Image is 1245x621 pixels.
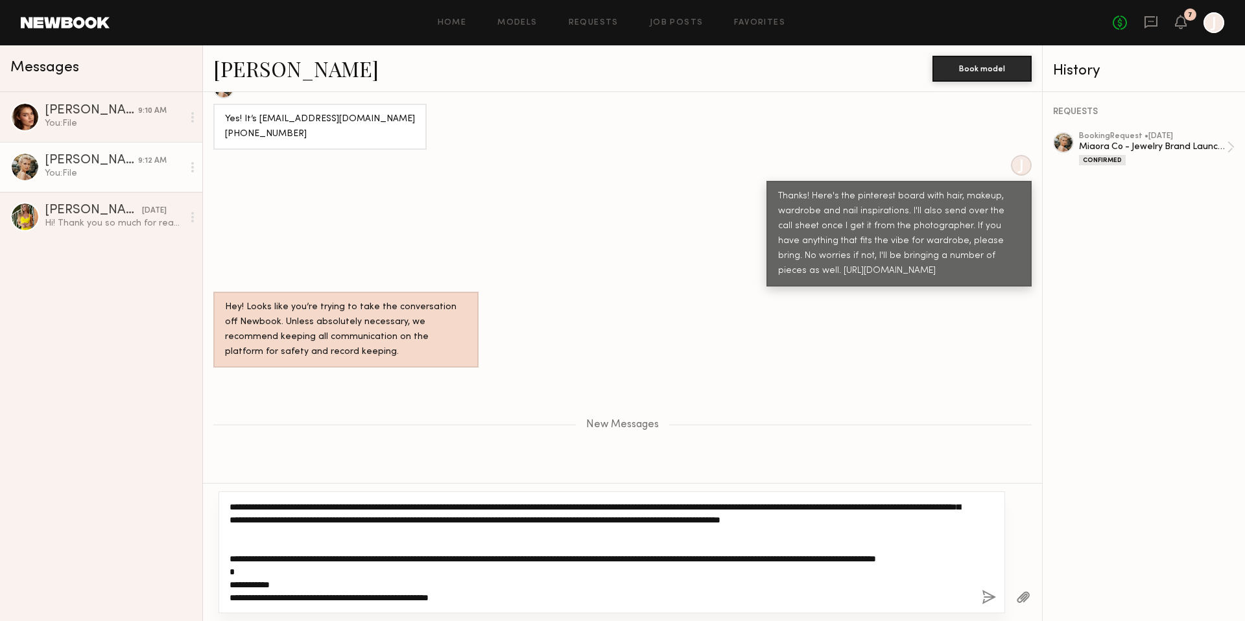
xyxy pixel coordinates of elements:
[45,154,138,167] div: [PERSON_NAME]
[1053,108,1235,117] div: REQUESTS
[138,155,167,167] div: 9:12 AM
[225,300,467,360] div: Hey! Looks like you’re trying to take the conversation off Newbook. Unless absolutely necessary, ...
[45,117,183,130] div: You: File
[1053,64,1235,78] div: History
[138,105,167,117] div: 9:10 AM
[932,56,1032,82] button: Book model
[932,62,1032,73] a: Book model
[1079,132,1235,165] a: bookingRequest •[DATE]Miaora Co - Jewelry Brand Launch ShootConfirmed
[1079,132,1227,141] div: booking Request • [DATE]
[225,112,415,142] div: Yes! It’s [EMAIL_ADDRESS][DOMAIN_NAME] [PHONE_NUMBER]
[45,204,142,217] div: [PERSON_NAME]
[734,19,785,27] a: Favorites
[497,19,537,27] a: Models
[650,19,704,27] a: Job Posts
[569,19,619,27] a: Requests
[586,419,659,430] span: New Messages
[438,19,467,27] a: Home
[10,60,79,75] span: Messages
[45,167,183,180] div: You: File
[1079,155,1126,165] div: Confirmed
[213,54,379,82] a: [PERSON_NAME]
[45,104,138,117] div: [PERSON_NAME]
[142,205,167,217] div: [DATE]
[45,217,183,229] div: Hi! Thank you so much for reaching out! I’m very interested in working with you, but I’m working ...
[1203,12,1224,33] a: J
[1188,12,1192,19] div: 7
[1079,141,1227,153] div: Miaora Co - Jewelry Brand Launch Shoot
[778,189,1020,279] div: Thanks! Here's the pinterest board with hair, makeup, wardrobe and nail inspirations. I'll also s...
